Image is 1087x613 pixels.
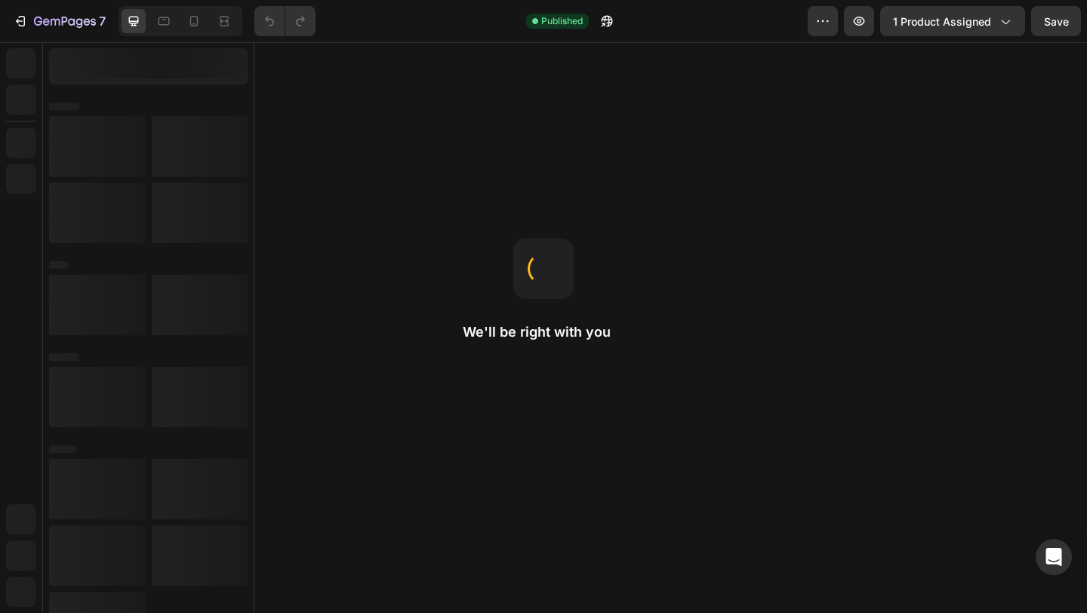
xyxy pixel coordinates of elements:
span: Save [1044,15,1069,28]
button: 1 product assigned [880,6,1025,36]
button: Save [1031,6,1081,36]
span: 1 product assigned [893,14,991,29]
h2: We'll be right with you [463,323,624,341]
span: Published [541,14,583,28]
div: Open Intercom Messenger [1036,539,1072,575]
p: 7 [99,12,106,30]
button: 7 [6,6,112,36]
div: Undo/Redo [254,6,316,36]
